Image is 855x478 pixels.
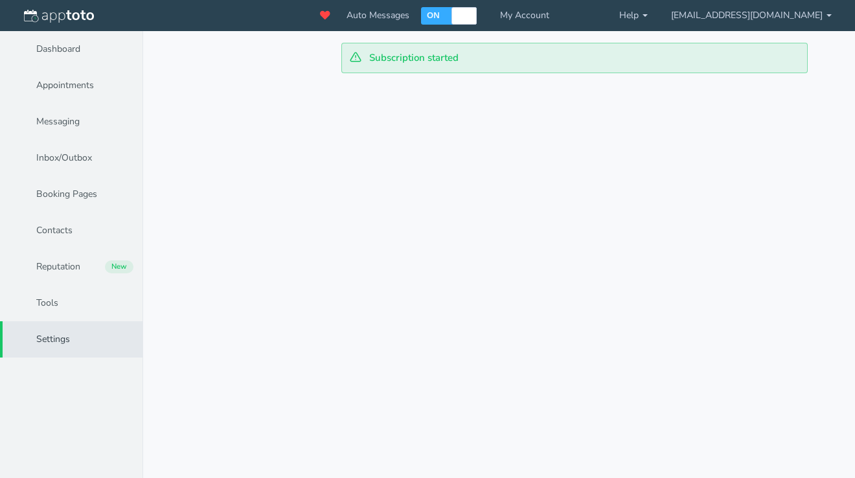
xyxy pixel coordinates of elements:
div: Subscription started [341,43,808,73]
span: Contacts [36,224,73,237]
span: Messaging [36,115,80,128]
label: ON [426,10,440,21]
span: Dashboard [36,43,80,56]
span: Reputation [36,260,80,273]
span: Booking Pages [36,188,97,201]
span: Auto Messages [347,9,409,22]
span: Tools [36,297,58,310]
span: Appointments [36,79,94,92]
span: Settings [36,333,70,346]
div: New [105,260,133,273]
img: logo-apptoto--white.svg [24,10,94,23]
span: Inbox/Outbox [36,152,92,165]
